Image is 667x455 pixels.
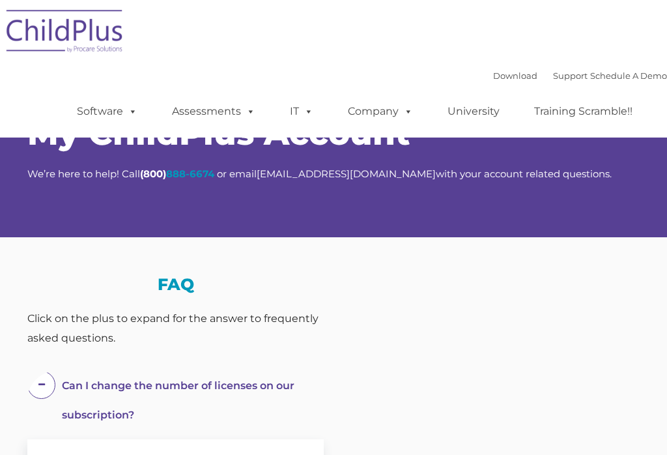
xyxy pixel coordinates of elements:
[140,168,143,180] strong: (
[257,168,436,180] a: [EMAIL_ADDRESS][DOMAIN_NAME]
[27,168,612,180] span: We’re here to help! Call or email with your account related questions.
[27,276,324,293] h3: FAQ
[62,379,294,421] span: Can I change the number of licenses on our subscription?
[493,70,537,81] a: Download
[343,260,640,358] iframe: Form 0
[166,168,214,180] a: 888-6674
[335,98,426,125] a: Company
[277,98,326,125] a: IT
[27,309,324,348] div: Click on the plus to expand for the answer to frequently asked questions.
[434,98,513,125] a: University
[521,98,646,125] a: Training Scramble!!
[493,70,667,81] font: |
[159,98,268,125] a: Assessments
[64,98,150,125] a: Software
[590,70,667,81] a: Schedule A Demo
[553,70,588,81] a: Support
[143,168,217,180] strong: 800)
